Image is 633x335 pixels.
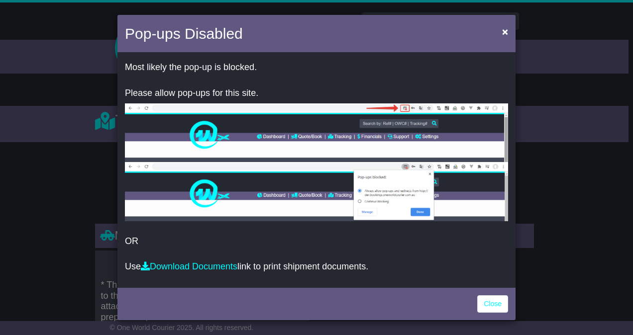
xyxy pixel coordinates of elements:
[125,22,243,45] h4: Pop-ups Disabled
[141,261,237,271] a: Download Documents
[502,26,508,37] span: ×
[497,21,513,42] button: Close
[125,261,508,272] p: Use link to print shipment documents.
[125,88,508,99] p: Please allow pop-ups for this site.
[125,62,508,73] p: Most likely the pop-up is blocked.
[117,55,516,285] div: OR
[477,295,508,313] a: Close
[125,162,508,221] img: allow-popup-2.png
[125,103,508,162] img: allow-popup-1.png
